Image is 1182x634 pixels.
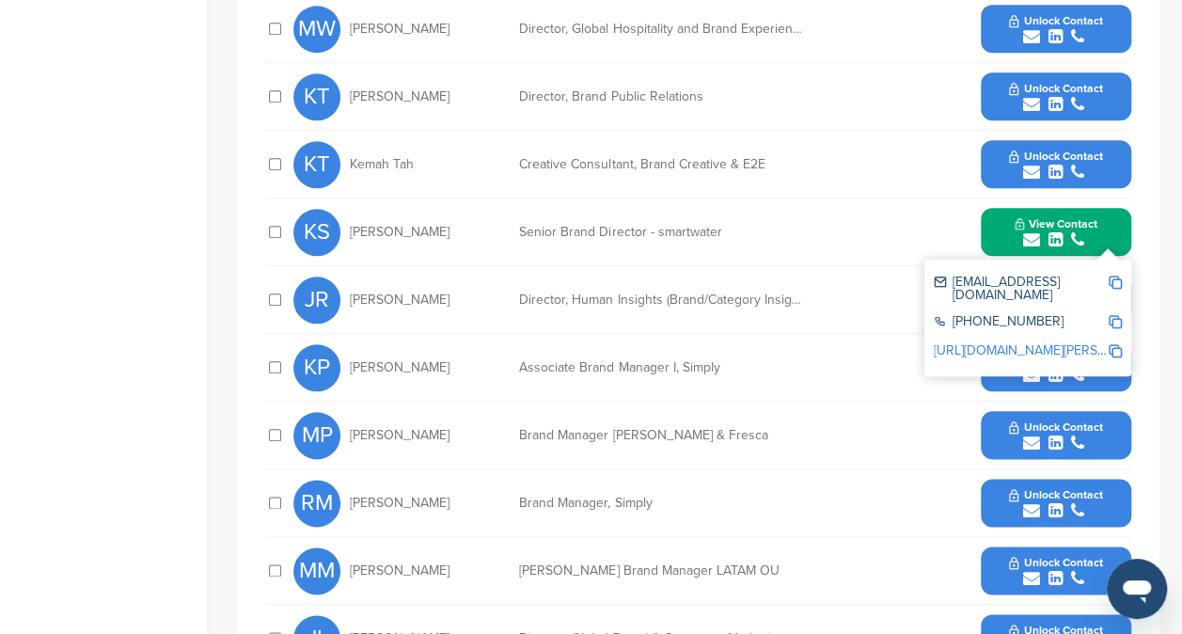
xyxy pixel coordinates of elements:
span: MW [293,6,340,53]
span: Unlock Contact [1009,556,1102,569]
div: [PHONE_NUMBER] [934,315,1108,331]
img: Copy [1109,276,1122,289]
div: [PERSON_NAME] Brand Manager LATAM OU [519,564,801,578]
span: Unlock Contact [1009,420,1102,434]
img: Copy [1109,315,1122,328]
span: [PERSON_NAME] [350,293,449,307]
span: [PERSON_NAME] [350,497,449,510]
div: [EMAIL_ADDRESS][DOMAIN_NAME] [934,276,1108,302]
button: Unlock Contact [986,136,1125,193]
span: [PERSON_NAME] [350,226,449,239]
span: RM [293,480,340,527]
span: Unlock Contact [1009,150,1102,163]
button: Unlock Contact [986,475,1125,531]
button: View Contact [992,204,1120,261]
span: Unlock Contact [1009,82,1102,95]
span: [PERSON_NAME] [350,564,449,578]
span: Kemah Tah [350,158,414,171]
div: Brand Manager [PERSON_NAME] & Fresca [519,429,801,442]
span: KT [293,141,340,188]
span: [PERSON_NAME] [350,429,449,442]
button: Unlock Contact [986,543,1125,599]
a: [URL][DOMAIN_NAME][PERSON_NAME] [934,342,1163,358]
span: [PERSON_NAME] [350,90,449,103]
div: Senior Brand Director - smartwater [519,226,801,239]
span: View Contact [1015,217,1097,230]
button: Unlock Contact [986,69,1125,125]
div: Associate Brand Manager I, Simply [519,361,801,374]
button: Unlock Contact [986,407,1125,464]
button: Unlock Contact [986,1,1125,57]
div: Director, Global Hospitality and Brand Experiences - Assets & Sports Partnerships [519,23,801,36]
span: Unlock Contact [1009,488,1102,501]
span: KT [293,73,340,120]
span: [PERSON_NAME] [350,23,449,36]
span: Unlock Contact [1009,14,1102,27]
img: Copy [1109,344,1122,357]
span: [PERSON_NAME] [350,361,449,374]
div: Creative Consultant, Brand Creative & E2E [519,158,801,171]
div: Brand Manager, Simply [519,497,801,510]
span: KS [293,209,340,256]
div: Director, Brand Public Relations [519,90,801,103]
span: MM [293,547,340,594]
iframe: Button to launch messaging window [1107,559,1167,619]
span: MP [293,412,340,459]
span: JR [293,277,340,324]
span: KP [293,344,340,391]
div: Director, Human Insights (Brand/Category Insights) [519,293,801,307]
